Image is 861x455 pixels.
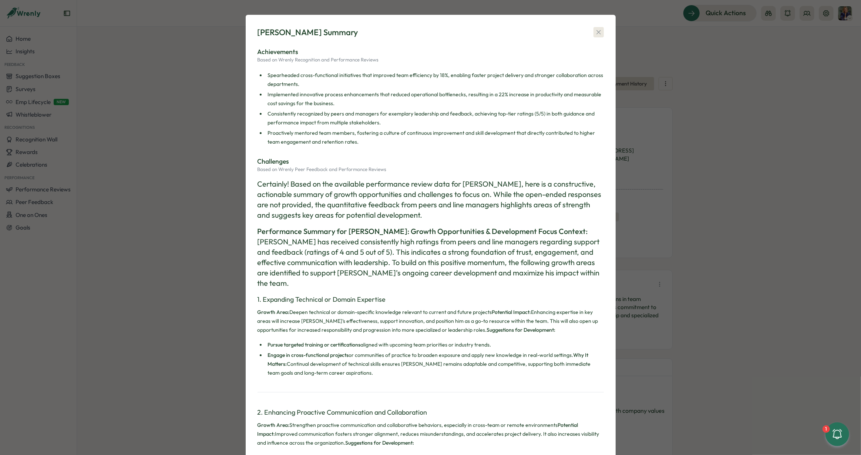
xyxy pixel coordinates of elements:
[559,227,588,236] strong: Context:
[258,422,290,428] strong: Growth Area:
[266,351,604,377] li: or communities of practice to broaden exposure and apply new knowledge in real-world settings. Co...
[258,166,604,173] p: Based on Wrenly Peer Feedback and Performance Reviews
[258,226,604,288] h2: [PERSON_NAME] has received consistently high ratings from peers and line managers regarding suppo...
[266,340,604,349] li: aligned with upcoming team priorities or industry trends.
[258,179,604,220] h2: Certainly! Based on the available performance review data for [PERSON_NAME], here is a constructi...
[346,439,414,446] strong: Suggestions for Development:
[266,71,604,88] li: Spearheaded cross-functional initiatives that improved team efficiency by 18%, enabling faster pr...
[266,109,604,127] li: Consistently recognized by peers and managers for exemplary leadership and feedback, achieving to...
[258,421,604,447] p: Strengthen proactive communication and collaborative behaviors, especially in cross-team or remot...
[258,308,604,334] p: Deepen technical or domain-specific knowledge relevant to current and future projects Enhancing e...
[825,422,849,446] button: 1
[258,157,604,166] p: Challenges
[258,27,358,38] div: [PERSON_NAME] Summary
[823,425,830,433] div: 1
[258,407,604,418] h3: 2. Enhancing Proactive Communication and Collaboration
[258,227,558,236] strong: Performance Summary for [PERSON_NAME]: Growth Opportunities & Development Focus
[258,422,578,437] strong: Potential Impact:
[258,47,604,57] p: Achievements
[487,327,556,333] strong: Suggestions for Development:
[258,57,604,63] p: Based on Wrenly Recognition and Performance Reviews
[268,352,588,367] strong: Why It Matters:
[266,90,604,108] li: Implemented innovative process enhancements that reduced operational bottlenecks, resulting in a ...
[268,352,349,358] strong: Engage in cross-functional projects
[258,309,290,315] strong: Growth Area:
[258,294,604,305] h3: 1. Expanding Technical or Domain Expertise
[268,341,360,348] strong: Pursue targeted training or certifications
[492,309,531,315] strong: Potential Impact:
[266,128,604,146] li: Proactively mentored team members, fostering a culture of continuous improvement and skill develo...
